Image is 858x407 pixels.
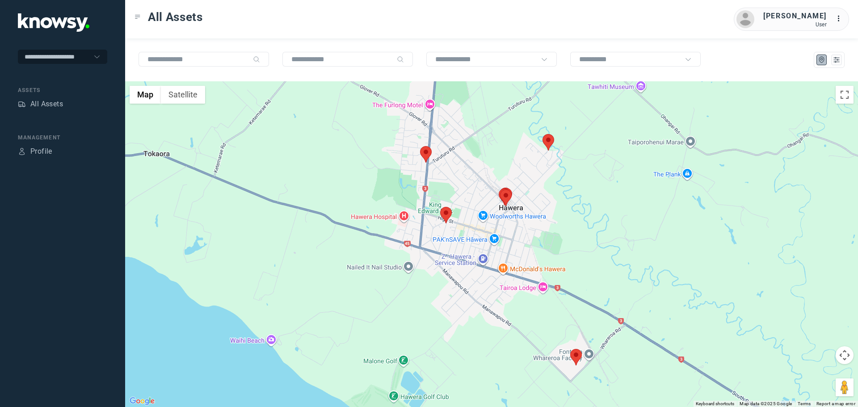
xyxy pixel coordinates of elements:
[30,99,63,109] div: All Assets
[127,395,157,407] a: Open this area in Google Maps (opens a new window)
[18,86,107,94] div: Assets
[135,14,141,20] div: Toggle Menu
[798,401,811,406] a: Terms (opens in new tab)
[836,15,845,22] tspan: ...
[836,378,854,396] button: Drag Pegman onto the map to open Street View
[148,9,203,25] span: All Assets
[836,346,854,364] button: Map camera controls
[736,10,754,28] img: avatar.png
[397,56,404,63] div: Search
[763,21,827,28] div: User
[740,401,792,406] span: Map data ©2025 Google
[836,86,854,104] button: Toggle fullscreen view
[127,395,157,407] img: Google
[30,146,52,157] div: Profile
[18,100,26,108] div: Assets
[253,56,260,63] div: Search
[696,401,734,407] button: Keyboard shortcuts
[18,134,107,142] div: Management
[836,13,846,24] div: :
[833,56,841,64] div: List
[18,13,89,32] img: Application Logo
[18,146,52,157] a: ProfileProfile
[130,86,161,104] button: Show street map
[763,11,827,21] div: [PERSON_NAME]
[836,13,846,25] div: :
[818,56,826,64] div: Map
[816,401,855,406] a: Report a map error
[18,99,63,109] a: AssetsAll Assets
[18,147,26,155] div: Profile
[161,86,205,104] button: Show satellite imagery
